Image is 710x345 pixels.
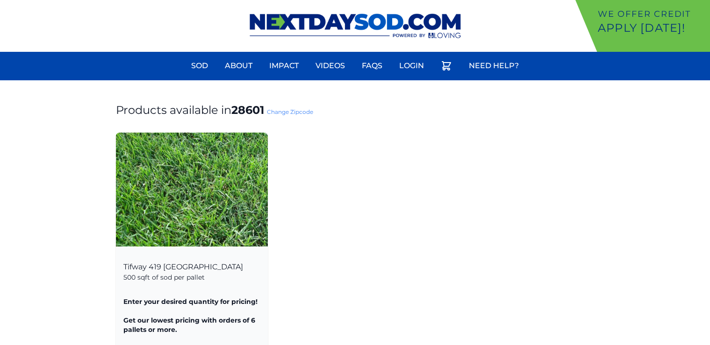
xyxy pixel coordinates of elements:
a: Login [394,55,430,77]
h1: Products available in [116,103,595,118]
p: We offer Credit [598,7,706,21]
p: Enter your desired quantity for pricing! Get our lowest pricing with orders of 6 pallets or more. [123,297,260,334]
a: About [219,55,258,77]
p: Apply [DATE]! [598,21,706,35]
strong: 28601 [231,103,264,117]
a: Impact [264,55,304,77]
p: 500 sqft of sod per pallet [123,273,260,282]
img: Tifway 419 Bermuda Product Image [116,133,268,246]
a: Videos [310,55,351,77]
a: Change Zipcode [267,108,313,115]
a: FAQs [356,55,388,77]
a: Need Help? [463,55,524,77]
a: Sod [186,55,214,77]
